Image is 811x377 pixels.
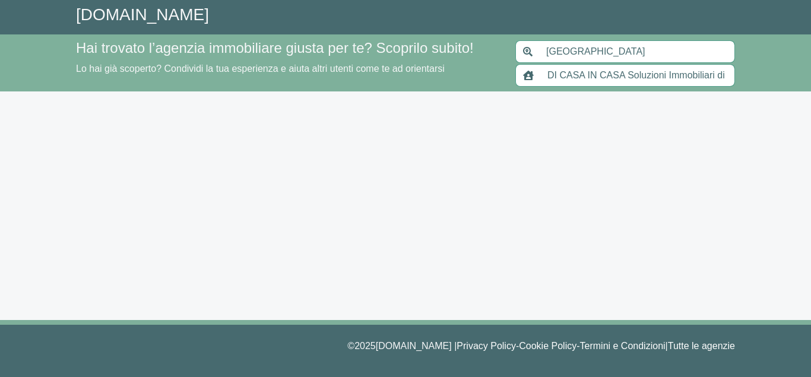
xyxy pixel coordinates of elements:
[76,62,501,76] p: Lo hai già scoperto? Condividi la tua esperienza e aiuta altri utenti come te ad orientarsi
[668,341,735,351] a: Tutte le agenzie
[76,5,209,24] a: [DOMAIN_NAME]
[519,341,576,351] a: Cookie Policy
[580,341,666,351] a: Termini e Condizioni
[540,64,735,87] input: Inserisci nome agenzia immobiliare
[76,339,735,353] p: © 2025 [DOMAIN_NAME] | - - |
[76,40,501,57] h4: Hai trovato l’agenzia immobiliare giusta per te? Scoprilo subito!
[457,341,516,351] a: Privacy Policy
[539,40,735,63] input: Inserisci area di ricerca (Comune o Provincia)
